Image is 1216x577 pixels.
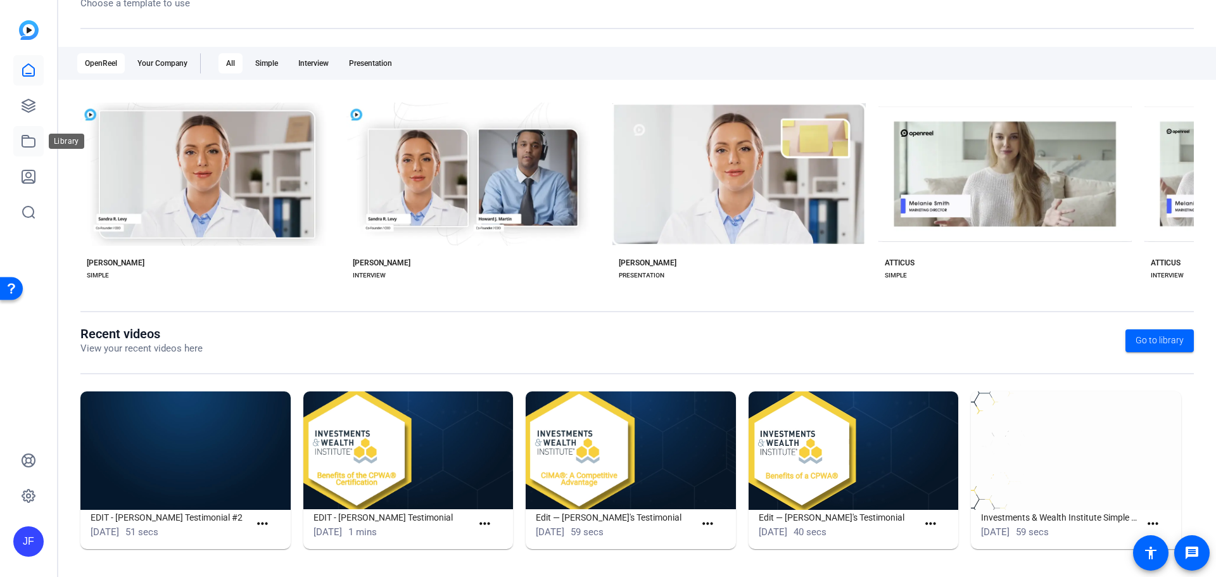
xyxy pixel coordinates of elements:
[91,526,119,538] span: [DATE]
[981,526,1010,538] span: [DATE]
[923,516,939,532] mat-icon: more_horiz
[91,510,250,525] h1: EDIT - [PERSON_NAME] Testimonial #2
[971,391,1181,510] img: Investments & Wealth Institute Simple (47209)
[526,391,736,510] img: Edit — Jean's Testimonial
[348,526,377,538] span: 1 mins
[19,20,39,40] img: blue-gradient.svg
[80,341,203,356] p: View your recent videos here
[87,270,109,281] div: SIMPLE
[700,516,716,532] mat-icon: more_horiz
[1151,258,1181,268] div: ATTICUS
[291,53,336,73] div: Interview
[248,53,286,73] div: Simple
[353,270,386,281] div: INTERVIEW
[749,391,959,510] img: Edit — Brian's Testimonial
[341,53,400,73] div: Presentation
[759,526,787,538] span: [DATE]
[80,326,203,341] h1: Recent videos
[1184,545,1200,561] mat-icon: message
[1125,329,1194,352] a: Go to library
[1016,526,1049,538] span: 59 secs
[885,258,915,268] div: ATTICUS
[313,510,472,525] h1: EDIT - [PERSON_NAME] Testimonial
[49,134,84,149] div: Library
[77,53,125,73] div: OpenReel
[87,258,144,268] div: [PERSON_NAME]
[218,53,243,73] div: All
[885,270,907,281] div: SIMPLE
[80,391,291,510] img: EDIT - Hayden's Testimonial #2
[353,258,410,268] div: [PERSON_NAME]
[1151,270,1184,281] div: INTERVIEW
[255,516,270,532] mat-icon: more_horiz
[619,258,676,268] div: [PERSON_NAME]
[303,391,514,510] img: EDIT - Hayden's Testimonial
[981,510,1140,525] h1: Investments & Wealth Institute Simple (47209)
[619,270,664,281] div: PRESENTATION
[477,516,493,532] mat-icon: more_horiz
[313,526,342,538] span: [DATE]
[536,526,564,538] span: [DATE]
[794,526,826,538] span: 40 secs
[536,510,695,525] h1: Edit — [PERSON_NAME]'s Testimonial
[1136,334,1184,347] span: Go to library
[759,510,918,525] h1: Edit — [PERSON_NAME]'s Testimonial
[571,526,604,538] span: 59 secs
[13,526,44,557] div: JF
[1145,516,1161,532] mat-icon: more_horiz
[1143,545,1158,561] mat-icon: accessibility
[125,526,158,538] span: 51 secs
[130,53,195,73] div: Your Company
